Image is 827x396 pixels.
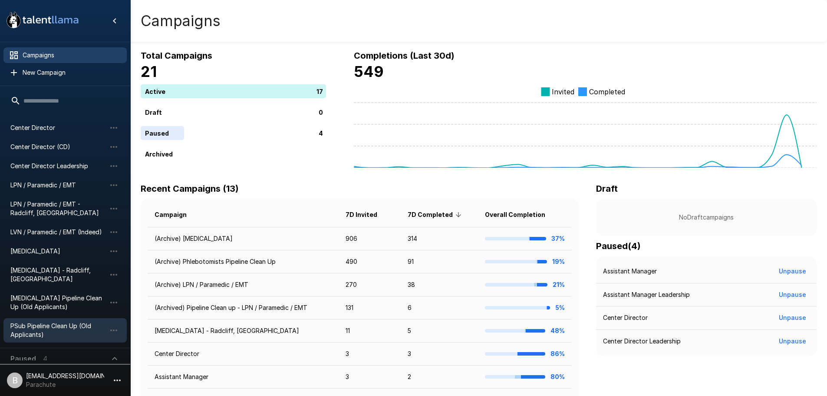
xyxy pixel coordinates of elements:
p: 0 [319,107,323,116]
td: 5 [401,319,478,343]
button: Unpause [775,263,810,280]
td: 314 [401,227,478,250]
td: [MEDICAL_DATA] - Radcliff, [GEOGRAPHIC_DATA] [148,319,339,343]
button: Unpause [775,287,810,303]
p: Center Director [603,313,648,322]
span: 7D Completed [408,210,464,220]
b: 86% [550,350,565,357]
td: (Archive) LPN / Paramedic / EMT [148,273,339,296]
h4: Campaigns [141,12,221,30]
td: 3 [339,366,401,389]
p: Assistant Manager Leadership [603,290,690,299]
td: 2 [401,366,478,389]
b: Completions (Last 30d) [354,50,455,61]
td: 3 [401,343,478,366]
td: 906 [339,227,401,250]
td: 11 [339,319,401,343]
b: 21 [141,63,157,80]
td: 270 [339,273,401,296]
button: Unpause [775,333,810,349]
b: 80% [550,373,565,380]
p: 17 [316,87,323,96]
p: 4 [319,128,323,137]
b: Paused ( 4 ) [596,241,641,251]
b: 5% [555,304,565,311]
td: 131 [339,296,401,319]
td: 38 [401,273,478,296]
td: 490 [339,250,401,273]
td: (Archive) Phlebotomists Pipeline Clean Up [148,250,339,273]
span: 7D Invited [346,210,389,220]
button: Unpause [775,310,810,326]
b: 549 [354,63,384,80]
b: 21% [553,281,565,288]
b: 37% [551,235,565,242]
td: Center Director [148,343,339,366]
span: Campaign [155,210,198,220]
b: 48% [550,327,565,334]
td: (Archive) [MEDICAL_DATA] [148,227,339,250]
b: Draft [596,183,618,194]
p: Assistant Manager [603,267,657,276]
span: Overall Completion [485,210,557,220]
p: Center Director Leadership [603,337,681,346]
td: Assistant Manager [148,366,339,389]
td: 91 [401,250,478,273]
b: Recent Campaigns (13) [141,183,239,194]
td: (Archived) Pipeline Clean up - LPN / Paramedic / EMT [148,296,339,319]
p: No Draft campaigns [610,213,803,222]
b: Total Campaigns [141,50,212,61]
b: 19% [552,258,565,265]
td: 6 [401,296,478,319]
td: 3 [339,343,401,366]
